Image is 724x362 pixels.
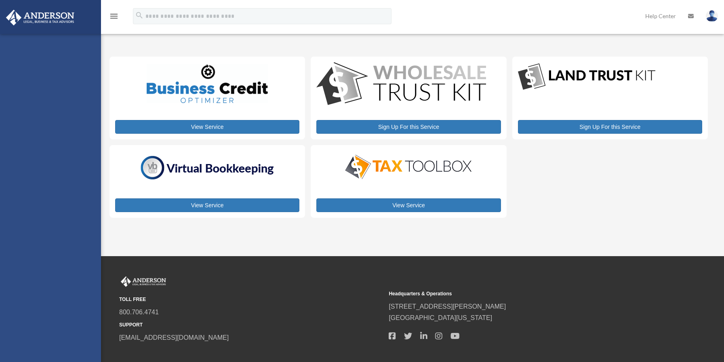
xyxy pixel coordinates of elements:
[119,334,229,341] a: [EMAIL_ADDRESS][DOMAIN_NAME]
[4,10,77,25] img: Anderson Advisors Platinum Portal
[389,290,652,298] small: Headquarters & Operations
[518,120,702,134] a: Sign Up For this Service
[389,303,506,310] a: [STREET_ADDRESS][PERSON_NAME]
[119,321,383,329] small: SUPPORT
[115,198,299,212] a: View Service
[119,309,159,316] a: 800.706.4741
[119,295,383,304] small: TOLL FREE
[389,314,492,321] a: [GEOGRAPHIC_DATA][US_STATE]
[109,11,119,21] i: menu
[316,62,486,107] img: WS-Trust-Kit-lgo-1.jpg
[109,14,119,21] a: menu
[115,120,299,134] a: View Service
[706,10,718,22] img: User Pic
[135,11,144,20] i: search
[316,198,501,212] a: View Service
[518,62,655,92] img: LandTrust_lgo-1.jpg
[119,276,168,287] img: Anderson Advisors Platinum Portal
[316,120,501,134] a: Sign Up For this Service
